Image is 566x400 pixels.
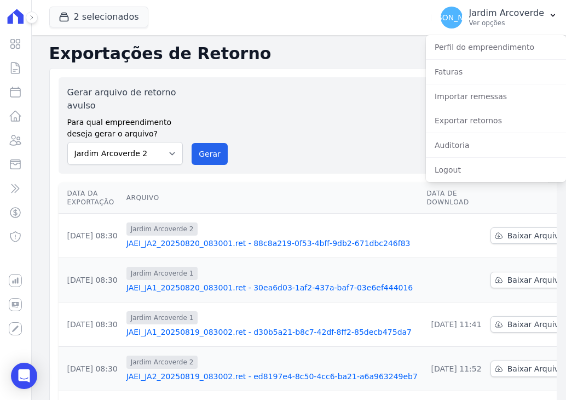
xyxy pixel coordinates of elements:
td: [DATE] 08:30 [59,258,122,302]
a: Auditoria [426,135,566,155]
span: Jardim Arcoverde 1 [126,311,198,324]
a: JAEI_JA1_20250820_083001.ret - 30ea6d03-1af2-437a-baf7-03e6ef444016 [126,282,418,293]
span: Jardim Arcoverde 2 [126,222,198,236]
th: Data de Download [422,182,486,214]
a: Faturas [426,62,566,82]
a: JAEI_JA2_20250819_083002.ret - ed8197e4-8c50-4cc6-ba21-a6a963249eb7 [126,371,418,382]
span: Baixar Arquivo [507,363,564,374]
a: JAEI_JA2_20250820_083001.ret - 88c8a219-0f53-4bff-9db2-671dbc246f83 [126,238,418,249]
button: 2 selecionados [49,7,148,27]
a: Importar remessas [426,87,566,106]
th: Arquivo [122,182,423,214]
span: Jardim Arcoverde 2 [126,356,198,369]
a: Logout [426,160,566,180]
p: Ver opções [469,19,544,27]
label: Gerar arquivo de retorno avulso [67,86,183,112]
td: [DATE] 11:52 [422,347,486,391]
td: [DATE] 08:30 [59,302,122,347]
a: Exportar retornos [426,111,566,130]
p: Jardim Arcoverde [469,8,544,19]
td: [DATE] 08:30 [59,347,122,391]
div: Open Intercom Messenger [11,363,37,389]
td: [DATE] 08:30 [59,214,122,258]
span: Baixar Arquivo [507,230,564,241]
th: Data da Exportação [59,182,122,214]
a: JAEI_JA1_20250819_083002.ret - d30b5a21-b8c7-42df-8ff2-85decb475da7 [126,327,418,338]
label: Para qual empreendimento deseja gerar o arquivo? [67,112,183,140]
a: Perfil do empreendimento [426,37,566,57]
span: [PERSON_NAME] [419,14,483,21]
button: Gerar [192,143,228,165]
span: Baixar Arquivo [507,275,564,285]
span: Baixar Arquivo [507,319,564,330]
span: Jardim Arcoverde 1 [126,267,198,280]
td: [DATE] 11:41 [422,302,486,347]
h2: Exportações de Retorno [49,44,548,64]
button: [PERSON_NAME] Jardim Arcoverde Ver opções [432,2,566,33]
